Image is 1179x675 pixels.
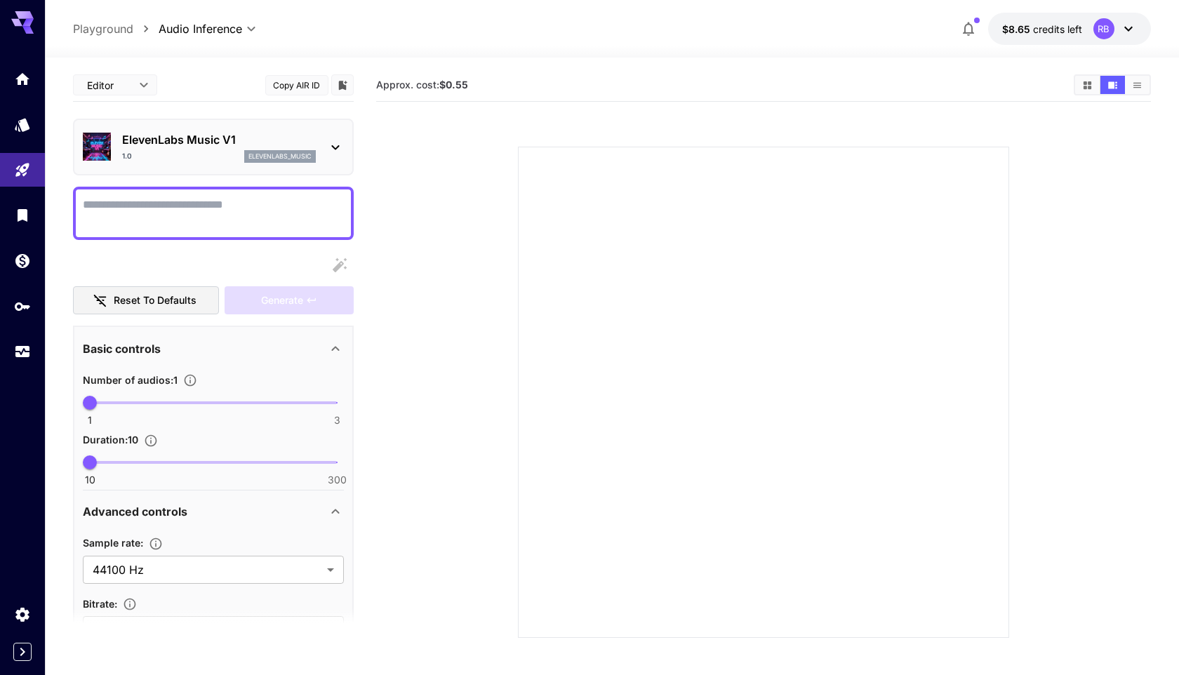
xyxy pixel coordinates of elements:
[83,126,344,168] div: ElevenLabs Music V11.0elevenlabs_music
[83,374,178,386] span: Number of audios : 1
[14,606,31,623] div: Settings
[122,151,132,161] p: 1.0
[248,152,312,161] p: elevenlabs_music
[159,20,242,37] span: Audio Inference
[73,20,133,37] a: Playground
[328,473,347,487] span: 300
[14,206,31,224] div: Library
[88,413,92,427] span: 1
[1074,74,1151,95] div: Show media in grid viewShow media in video viewShow media in list view
[85,473,95,487] span: 10
[265,75,328,95] button: Copy AIR ID
[122,131,316,148] p: ElevenLabs Music V1
[988,13,1151,45] button: $8.65464RB
[1075,76,1100,94] button: Show media in grid view
[13,643,32,661] button: Expand sidebar
[138,434,164,448] button: Specify the duration of each audio in seconds.
[1093,18,1114,39] div: RB
[376,79,468,91] span: Approx. cost:
[143,537,168,551] button: The sample rate of the generated audio in Hz (samples per second). Higher sample rates capture mo...
[93,561,321,578] span: 44100 Hz
[83,537,143,549] span: Sample rate :
[14,343,31,361] div: Usage
[73,286,219,315] button: Reset to defaults
[14,298,31,315] div: API Keys
[87,78,131,93] span: Editor
[83,434,138,446] span: Duration : 10
[1033,23,1082,35] span: credits left
[83,495,344,528] div: Advanced controls
[14,252,31,269] div: Wallet
[1002,22,1082,36] div: $8.65464
[1125,76,1150,94] button: Show media in list view
[14,116,31,133] div: Models
[83,340,161,357] p: Basic controls
[334,413,340,427] span: 3
[336,76,349,93] button: Add to library
[83,332,344,366] div: Basic controls
[178,373,203,387] button: Specify how many audios to generate in a single request. Each audio generation will be charged se...
[73,20,159,37] nav: breadcrumb
[83,598,117,610] span: Bitrate :
[83,503,187,520] p: Advanced controls
[439,79,468,91] b: $0.55
[117,597,142,611] button: The bitrate of the generated audio in kbps (kilobits per second). Higher bitrates result in bette...
[14,161,31,179] div: Playground
[1002,23,1033,35] span: $8.65
[1100,76,1125,94] button: Show media in video view
[14,70,31,88] div: Home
